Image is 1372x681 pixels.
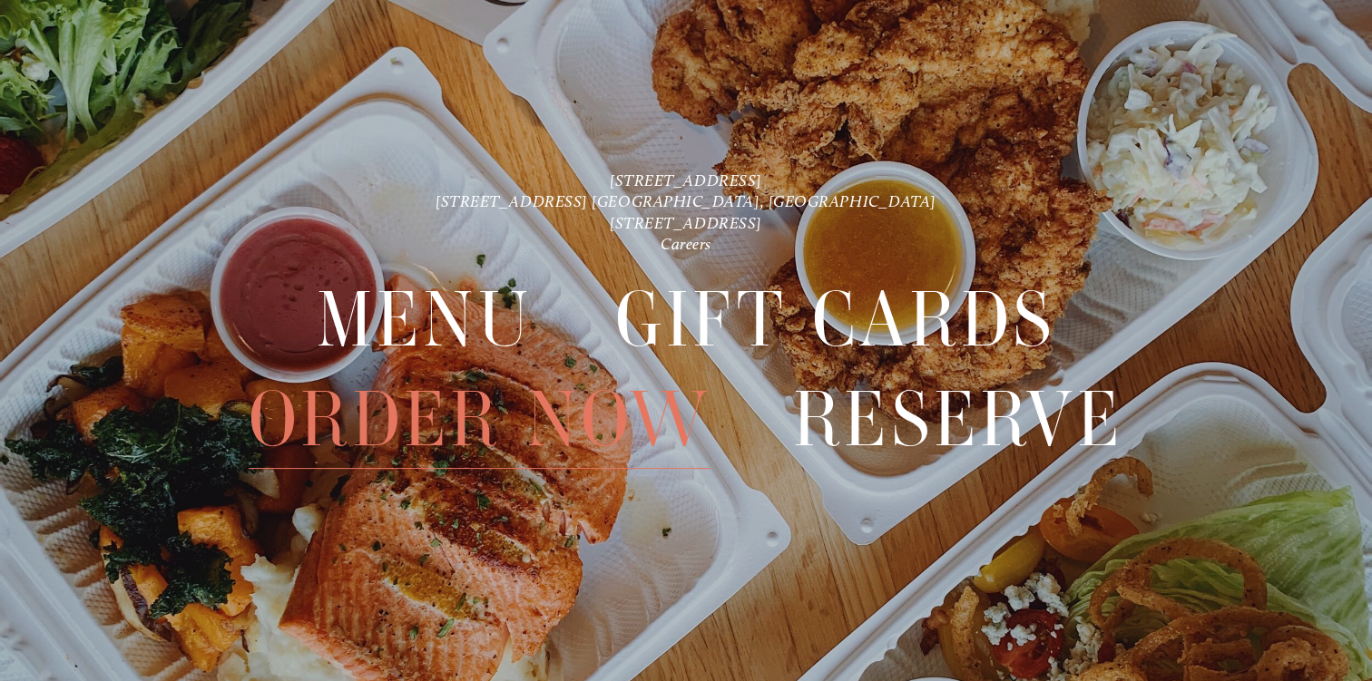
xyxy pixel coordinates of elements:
a: Reserve [793,370,1123,468]
span: Reserve [793,370,1123,469]
span: Menu [317,270,533,369]
a: Careers [661,234,711,254]
a: Gift Cards [615,270,1056,368]
a: [STREET_ADDRESS] [610,170,762,190]
a: [STREET_ADDRESS] [610,213,762,233]
a: Order Now [249,370,710,468]
span: Order Now [249,370,710,469]
span: Gift Cards [615,270,1056,369]
a: Menu [317,270,533,368]
a: [STREET_ADDRESS] [GEOGRAPHIC_DATA], [GEOGRAPHIC_DATA] [436,191,936,211]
